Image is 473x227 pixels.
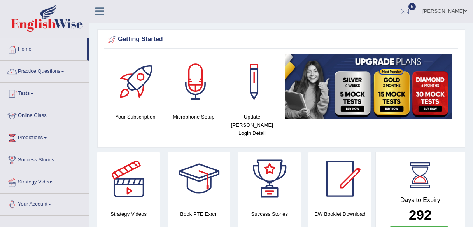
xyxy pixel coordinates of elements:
[0,127,89,147] a: Predictions
[0,149,89,169] a: Success Stories
[285,54,452,119] img: small5.jpg
[0,194,89,213] a: Your Account
[0,105,89,124] a: Online Class
[384,197,457,204] h4: Days to Expiry
[0,61,89,80] a: Practice Questions
[0,38,87,58] a: Home
[110,113,161,121] h4: Your Subscription
[168,113,219,121] h4: Microphone Setup
[308,210,371,218] h4: EW Booklet Download
[0,171,89,191] a: Strategy Videos
[409,207,431,222] b: 292
[238,210,301,218] h4: Success Stories
[227,113,277,137] h4: Update [PERSON_NAME] Login Detail
[0,83,89,102] a: Tests
[106,34,456,45] div: Getting Started
[97,210,160,218] h4: Strategy Videos
[408,3,416,10] span: 5
[168,210,230,218] h4: Book PTE Exam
